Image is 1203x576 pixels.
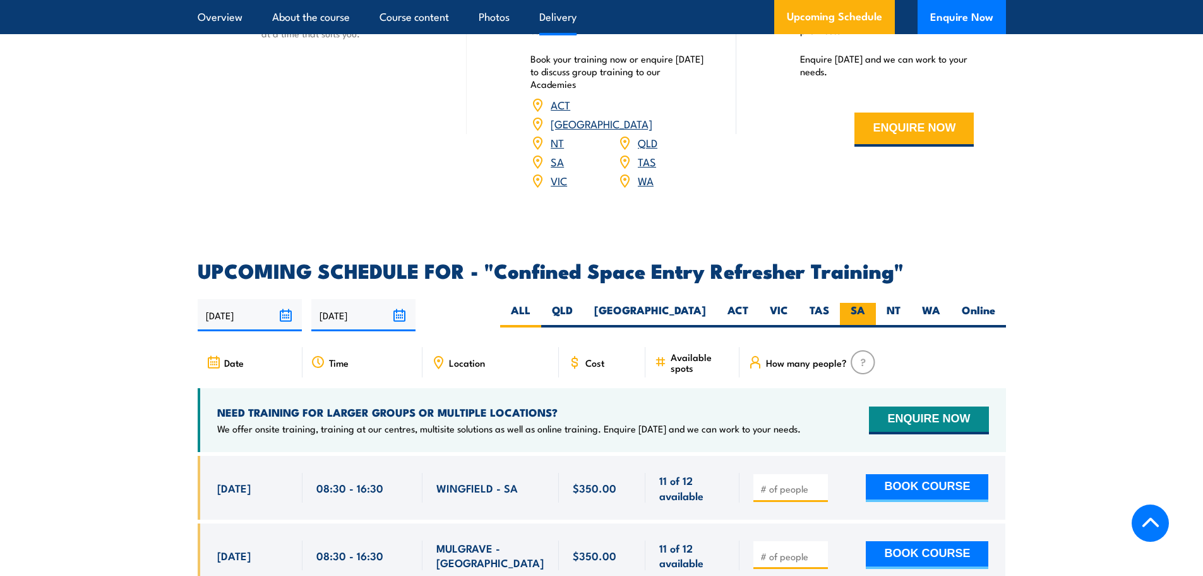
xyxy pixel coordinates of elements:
[585,357,604,368] span: Cost
[584,303,717,328] label: [GEOGRAPHIC_DATA]
[551,97,570,112] a: ACT
[717,303,759,328] label: ACT
[866,474,988,502] button: BOOK COURSE
[876,303,911,328] label: NT
[316,548,383,563] span: 08:30 - 16:30
[198,261,1006,279] h2: UPCOMING SCHEDULE FOR - "Confined Space Entry Refresher Training"
[760,482,823,495] input: # of people
[840,303,876,328] label: SA
[217,481,251,495] span: [DATE]
[551,135,564,150] a: NT
[659,541,726,570] span: 11 of 12 available
[951,303,1006,328] label: Online
[866,541,988,569] button: BOOK COURSE
[500,303,541,328] label: ALL
[854,113,974,147] button: ENQUIRE NOW
[671,352,731,373] span: Available spots
[911,303,951,328] label: WA
[198,299,302,331] input: From date
[541,303,584,328] label: QLD
[799,303,840,328] label: TAS
[551,173,567,188] a: VIC
[329,357,349,368] span: Time
[436,541,545,570] span: MULGRAVE - [GEOGRAPHIC_DATA]
[638,135,657,150] a: QLD
[530,52,705,90] p: Book your training now or enquire [DATE] to discuss group training to our Academies
[659,473,726,503] span: 11 of 12 available
[551,116,652,131] a: [GEOGRAPHIC_DATA]
[800,52,974,78] p: Enquire [DATE] and we can work to your needs.
[436,481,518,495] span: WINGFIELD - SA
[311,299,416,331] input: To date
[638,154,656,169] a: TAS
[316,481,383,495] span: 08:30 - 16:30
[224,357,244,368] span: Date
[551,154,564,169] a: SA
[217,422,801,435] p: We offer onsite training, training at our centres, multisite solutions as well as online training...
[573,481,616,495] span: $350.00
[766,357,847,368] span: How many people?
[449,357,485,368] span: Location
[573,548,616,563] span: $350.00
[869,407,988,434] button: ENQUIRE NOW
[217,405,801,419] h4: NEED TRAINING FOR LARGER GROUPS OR MULTIPLE LOCATIONS?
[638,173,654,188] a: WA
[217,548,251,563] span: [DATE]
[759,303,799,328] label: VIC
[760,550,823,563] input: # of people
